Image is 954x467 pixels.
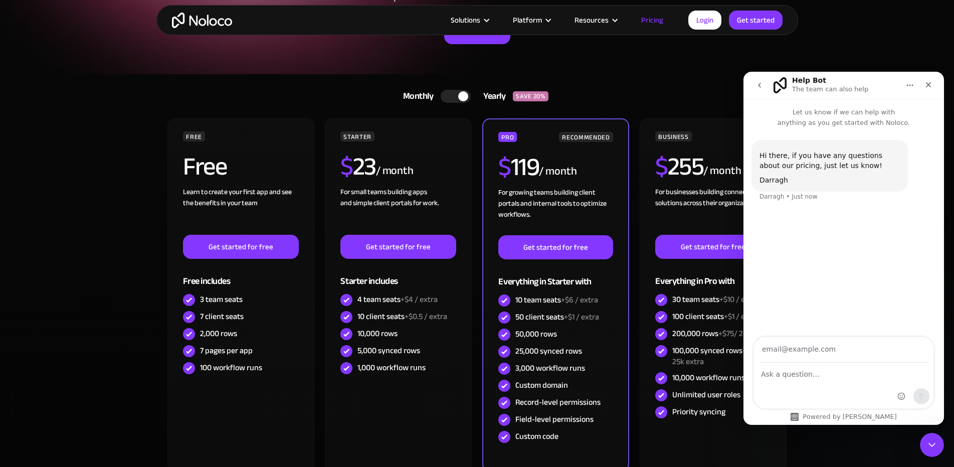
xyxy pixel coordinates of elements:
[183,187,298,235] div: Learn to create your first app and see the benefits in your team ‍
[200,328,237,339] div: 2,000 rows
[405,309,447,324] span: +$0.5 / extra
[672,345,771,367] div: 100,000 synced rows
[200,345,253,356] div: 7 pages per app
[340,235,456,259] a: Get started for free
[340,131,374,141] div: STARTER
[655,154,703,179] h2: 255
[513,91,548,101] div: SAVE 20%
[401,292,438,307] span: +$4 / extra
[539,164,577,180] div: / month
[515,329,557,340] div: 50,000 rows
[719,292,759,307] span: +$10 / extra
[724,309,759,324] span: +$1 / extra
[515,312,599,323] div: 50 client seats
[672,343,761,369] span: +$75/ 25k extra
[340,259,456,291] div: Starter includes
[498,187,613,235] div: For growing teams building client portals and internal tools to optimize workflows.
[655,143,668,190] span: $
[655,187,771,235] div: For businesses building connected solutions across their organization. ‍
[564,309,599,325] span: +$1 / extra
[183,154,227,179] h2: Free
[498,154,539,180] h2: 119
[357,362,426,373] div: 1,000 workflow runs
[515,397,601,408] div: Record-level permissions
[498,235,613,259] a: Get started for free
[743,72,944,425] iframe: Intercom live chat
[515,414,594,425] div: Field-level permissions
[562,14,629,27] div: Resources
[200,311,244,322] div: 7 client seats
[438,14,500,27] div: Solutions
[703,163,741,179] div: / month
[672,294,759,305] div: 30 team seats
[672,311,759,322] div: 100 client seats
[183,259,298,291] div: Free includes
[172,13,232,28] a: home
[498,259,613,292] div: Everything in Starter with
[688,11,721,30] a: Login
[718,326,771,341] span: +$75/ 25k extra
[672,389,740,400] div: Unlimited user roles
[729,11,783,30] a: Get started
[471,89,513,104] div: Yearly
[498,132,517,142] div: PRO
[391,89,441,104] div: Monthly
[357,311,447,322] div: 10 client seats
[513,14,542,27] div: Platform
[498,143,511,191] span: $
[200,294,243,305] div: 3 team seats
[357,345,420,356] div: 5,000 synced rows
[183,131,205,141] div: FREE
[357,328,398,339] div: 10,000 rows
[376,163,414,179] div: / month
[340,143,353,190] span: $
[672,406,725,417] div: Priority syncing
[500,14,562,27] div: Platform
[575,14,609,27] div: Resources
[515,380,568,391] div: Custom domain
[561,292,598,307] span: +$6 / extra
[357,294,438,305] div: 4 team seats
[183,235,298,259] a: Get started for free
[340,187,456,235] div: For small teams building apps and simple client portals for work. ‍
[672,372,745,383] div: 10,000 workflow runs
[451,14,480,27] div: Solutions
[655,235,771,259] a: Get started for free
[515,346,582,357] div: 25,000 synced rows
[920,433,944,457] iframe: Intercom live chat
[200,362,262,373] div: 100 workflow runs
[515,294,598,305] div: 10 team seats
[672,328,771,339] div: 200,000 rows
[655,259,771,291] div: Everything in Pro with
[629,14,676,27] a: Pricing
[559,132,613,142] div: RECOMMENDED
[515,431,558,442] div: Custom code
[655,131,691,141] div: BUSINESS
[515,363,585,374] div: 3,000 workflow runs
[340,154,376,179] h2: 23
